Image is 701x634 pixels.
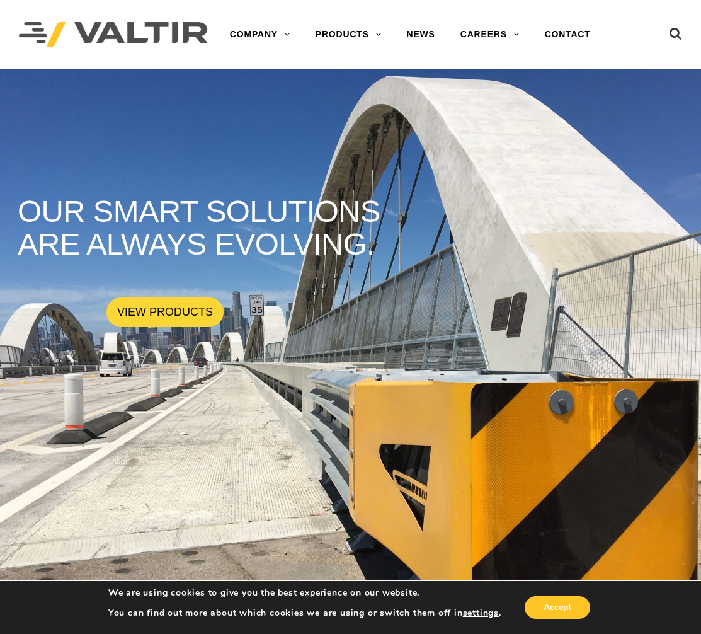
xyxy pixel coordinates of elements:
a: NEWS [394,22,448,47]
a: CONTACT [532,22,603,47]
p: You can find out more about which cookies we are using or switch them off in . [108,608,501,619]
a: CAREERS [448,22,532,47]
rs-layer: OUR SMART SOLUTIONS ARE ALWAYS EVOLVING. [18,195,414,262]
button: Accept [525,596,590,619]
a: PRODUCTS [303,22,394,47]
img: Valtir [19,22,208,48]
a: COMPANY [217,22,303,47]
a: VIEW PRODUCTS [106,297,224,327]
p: We are using cookies to give you the best experience on our website. [108,587,501,599]
button: settings [463,608,499,619]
